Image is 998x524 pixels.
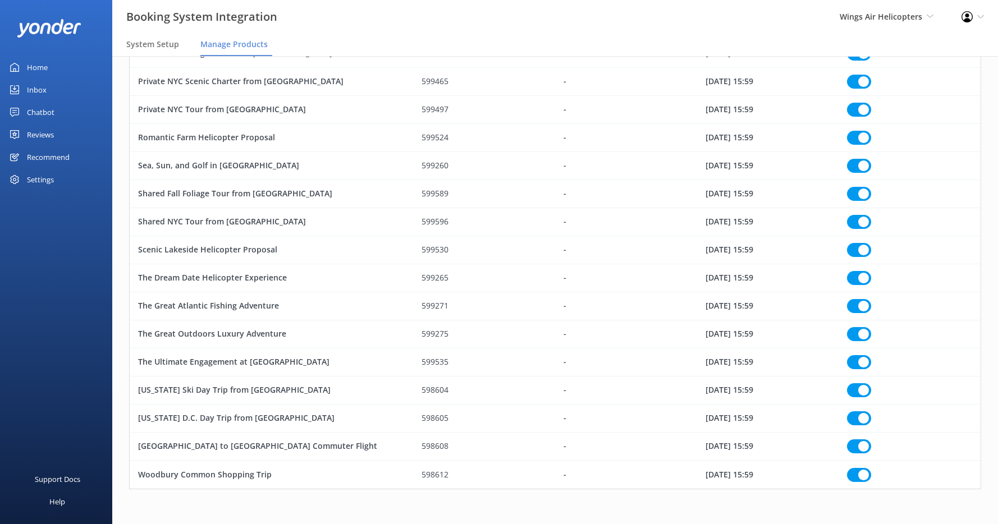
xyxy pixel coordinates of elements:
[555,68,697,96] div: -
[413,376,555,405] div: 598604
[697,124,839,152] div: 05 Aug 25 15:59
[697,208,839,236] div: 05 Aug 25 15:59
[129,236,981,264] div: row
[555,348,697,376] div: -
[413,96,555,124] div: 599497
[555,96,697,124] div: -
[697,320,839,348] div: 05 Aug 25 15:59
[413,348,555,376] div: 599535
[129,152,981,180] div: row
[129,264,981,292] div: row
[697,376,839,405] div: 05 Aug 25 15:59
[27,101,54,123] div: Chatbot
[697,433,839,461] div: 05 Aug 25 15:59
[413,208,555,236] div: 599596
[697,96,839,124] div: 05 Aug 25 15:59
[413,292,555,320] div: 599271
[130,180,413,208] div: Shared Fall Foliage Tour from Westchester
[840,11,922,22] span: Wings Air Helicopters
[35,468,80,490] div: Support Docs
[27,56,48,79] div: Home
[129,433,981,461] div: row
[413,180,555,208] div: 599589
[130,461,413,489] div: Woodbury Common Shopping Trip
[129,292,981,320] div: row
[413,405,555,433] div: 598605
[49,490,65,513] div: Help
[129,96,981,124] div: row
[697,292,839,320] div: 05 Aug 25 15:59
[130,320,413,348] div: The Great Outdoors Luxury Adventure
[27,79,47,101] div: Inbox
[413,68,555,96] div: 599465
[555,236,697,264] div: -
[17,19,81,38] img: yonder-white-logo.png
[555,152,697,180] div: -
[129,461,981,489] div: row
[129,124,981,152] div: row
[697,152,839,180] div: 05 Aug 25 15:59
[129,376,981,405] div: row
[697,264,839,292] div: 05 Aug 25 15:59
[413,461,555,489] div: 598612
[130,68,413,96] div: Private NYC Scenic Charter from Manhattan
[697,180,839,208] div: 05 Aug 25 15:59
[555,461,697,489] div: -
[413,320,555,348] div: 599275
[555,208,697,236] div: -
[697,236,839,264] div: 05 Aug 25 15:59
[130,208,413,236] div: Shared NYC Tour from Westchester
[126,39,179,50] span: System Setup
[130,292,413,320] div: The Great Atlantic Fishing Adventure
[130,433,413,461] div: Westchester to Manhattan Commuter Flight
[555,433,697,461] div: -
[129,68,981,96] div: row
[555,124,697,152] div: -
[130,236,413,264] div: Scenic Lakeside Helicopter Proposal
[555,320,697,348] div: -
[129,208,981,236] div: row
[130,405,413,433] div: Washington D.C. Day Trip from Manhattan
[130,376,413,405] div: Vermont Ski Day Trip from Manhattan
[555,180,697,208] div: -
[130,348,413,376] div: The Ultimate Engagement at Glenmere
[413,236,555,264] div: 599530
[27,146,70,168] div: Recommend
[200,39,268,50] span: Manage Products
[126,8,277,26] h3: Booking System Integration
[413,264,555,292] div: 599265
[129,348,981,376] div: row
[697,68,839,96] div: 05 Aug 25 15:59
[27,123,54,146] div: Reviews
[555,376,697,405] div: -
[130,124,413,152] div: Romantic Farm Helicopter Proposal
[697,461,839,489] div: 05 Aug 25 15:59
[697,405,839,433] div: 05 Aug 25 15:59
[129,405,981,433] div: row
[413,124,555,152] div: 599524
[129,320,981,348] div: row
[413,152,555,180] div: 599260
[130,96,413,124] div: Private NYC Tour from Westchester
[27,168,54,191] div: Settings
[555,292,697,320] div: -
[697,348,839,376] div: 05 Aug 25 15:59
[130,264,413,292] div: The Dream Date Helicopter Experience
[555,405,697,433] div: -
[413,433,555,461] div: 598608
[130,152,413,180] div: Sea, Sun, and Golf in Montauk
[129,180,981,208] div: row
[555,264,697,292] div: -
